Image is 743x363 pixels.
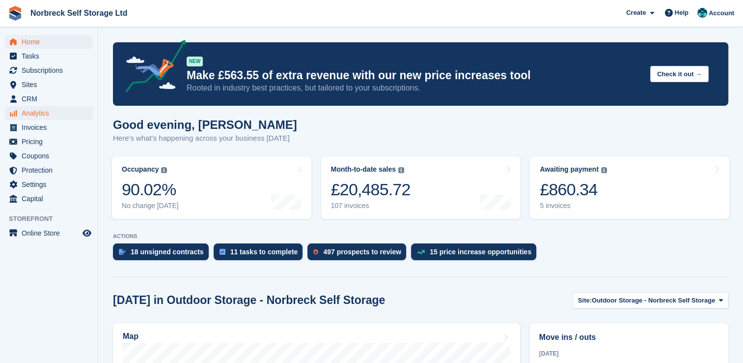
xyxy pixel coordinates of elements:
[131,248,204,256] div: 18 unsigned contracts
[123,332,138,341] h2: Map
[22,106,81,120] span: Analytics
[5,78,93,91] a: menu
[81,227,93,239] a: Preview store
[22,121,81,134] span: Invoices
[540,165,599,174] div: Awaiting payment
[113,243,214,265] a: 18 unsigned contracts
[22,192,81,206] span: Capital
[5,106,93,120] a: menu
[307,243,411,265] a: 497 prospects to review
[214,243,308,265] a: 11 tasks to complete
[187,57,203,66] div: NEW
[5,49,93,63] a: menu
[321,156,521,219] a: Month-to-date sales £20,485.72 107 invoices
[22,149,81,163] span: Coupons
[161,167,167,173] img: icon-info-grey-7440780725fd019a000dd9b08b2336e03edf1995a4989e88bcd33f0948082b44.svg
[112,156,311,219] a: Occupancy 90.02% No change [DATE]
[5,178,93,191] a: menu
[22,163,81,177] span: Protection
[5,226,93,240] a: menu
[22,35,81,49] span: Home
[113,233,728,240] p: ACTIONS
[697,8,707,18] img: Sally King
[22,92,81,106] span: CRM
[313,249,318,255] img: prospect-51fa495bee0391a8d652442698ab0144808aea92771e9ea1ae160a38d050c398.svg
[113,133,297,144] p: Here's what's happening across your business [DATE]
[117,40,186,96] img: price-adjustments-announcement-icon-8257ccfd72463d97f412b2fc003d46551f7dbcb40ab6d574587a9cd5c0d94...
[5,92,93,106] a: menu
[411,243,541,265] a: 15 price increase opportunities
[592,296,715,305] span: Outdoor Storage - Norbreck Self Storage
[417,250,425,254] img: price_increase_opportunities-93ffe204e8149a01c8c9dc8f82e8f89637d9d84a8eef4429ea346261dce0b2c0.svg
[5,35,93,49] a: menu
[323,248,401,256] div: 497 prospects to review
[709,8,734,18] span: Account
[539,349,719,358] div: [DATE]
[5,63,93,77] a: menu
[540,202,607,210] div: 5 invoices
[8,6,23,21] img: stora-icon-8386f47178a22dfd0bd8f6a31ec36ba5ce8667c1dd55bd0f319d3a0aa187defe.svg
[22,178,81,191] span: Settings
[119,249,126,255] img: contract_signature_icon-13c848040528278c33f63329250d36e43548de30e8caae1d1a13099fd9432cc5.svg
[113,294,385,307] h2: [DATE] in Outdoor Storage - Norbreck Self Storage
[601,167,607,173] img: icon-info-grey-7440780725fd019a000dd9b08b2336e03edf1995a4989e88bcd33f0948082b44.svg
[22,49,81,63] span: Tasks
[220,249,225,255] img: task-75834270c22a3079a89374b754ae025e5fb1db73e45f91037f5363f120a921f8.svg
[113,118,297,131] h1: Good evening, [PERSON_NAME]
[122,202,179,210] div: No change [DATE]
[122,165,159,174] div: Occupancy
[5,149,93,163] a: menu
[539,332,719,343] h2: Move ins / outs
[5,135,93,149] a: menu
[578,296,592,305] span: Site:
[430,248,531,256] div: 15 price increase opportunities
[331,202,411,210] div: 107 invoices
[530,156,729,219] a: Awaiting payment £860.34 5 invoices
[9,214,98,224] span: Storefront
[187,68,642,83] p: Make £563.55 of extra revenue with our new price increases tool
[626,8,646,18] span: Create
[573,292,728,308] button: Site: Outdoor Storage - Norbreck Self Storage
[22,78,81,91] span: Sites
[22,135,81,149] span: Pricing
[27,5,131,21] a: Norbreck Self Storage Ltd
[540,180,607,200] div: £860.34
[650,66,709,82] button: Check it out →
[398,167,404,173] img: icon-info-grey-7440780725fd019a000dd9b08b2336e03edf1995a4989e88bcd33f0948082b44.svg
[22,226,81,240] span: Online Store
[331,165,396,174] div: Month-to-date sales
[230,248,298,256] div: 11 tasks to complete
[22,63,81,77] span: Subscriptions
[5,192,93,206] a: menu
[675,8,688,18] span: Help
[5,163,93,177] a: menu
[331,180,411,200] div: £20,485.72
[5,121,93,134] a: menu
[187,83,642,93] p: Rooted in industry best practices, but tailored to your subscriptions.
[122,180,179,200] div: 90.02%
